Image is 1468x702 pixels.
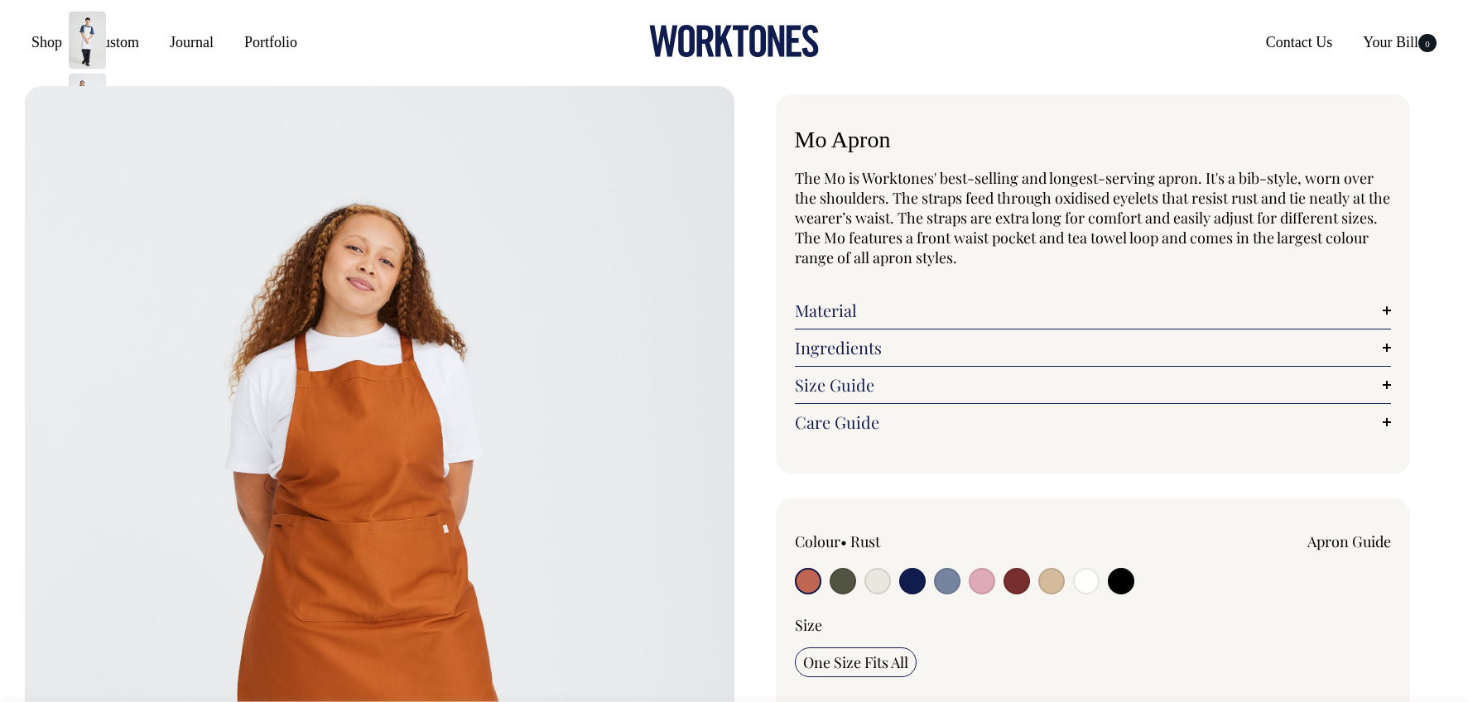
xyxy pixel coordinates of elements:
span: 0 [1418,34,1437,52]
a: Custom [86,27,146,57]
input: One Size Fits All [795,647,917,677]
a: Contact Us [1259,27,1340,57]
a: Portfolio [238,27,304,57]
a: Ingredients [795,338,1392,358]
a: Your Bill0 [1356,27,1443,57]
span: One Size Fits All [803,652,908,672]
a: Care Guide [795,412,1392,432]
a: Size Guide [795,375,1392,395]
a: Material [795,301,1392,320]
img: off-white [69,12,106,70]
a: Shop [25,27,69,57]
a: Journal [163,27,220,57]
img: off-white [69,74,106,132]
